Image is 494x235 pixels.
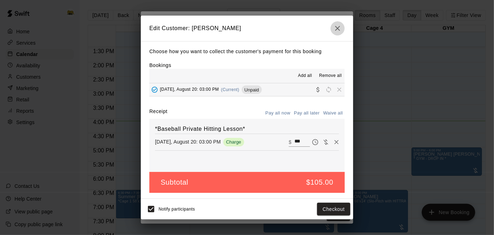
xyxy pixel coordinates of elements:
button: Added - Collect Payment[DATE], August 20: 03:00 PM(Current)UnpaidCollect paymentRescheduleRemove [149,83,345,96]
span: Remove all [319,72,342,79]
span: Notify participants [159,207,195,212]
label: Bookings [149,62,171,68]
button: Pay all later [292,108,322,119]
span: [DATE], August 20: 03:00 PM [160,87,219,92]
h2: Edit Customer: [PERSON_NAME] [141,16,353,41]
span: Charge [223,139,244,145]
button: Remove [331,137,342,147]
h6: *Baseball Private Hitting Lesson* [155,124,339,134]
button: Pay all now [264,108,292,119]
p: $ [289,139,292,146]
label: Receipt [149,108,167,119]
h5: Subtotal [161,178,188,187]
button: Remove all [316,70,345,82]
span: Reschedule [323,87,334,92]
button: Add all [294,70,316,82]
p: [DATE], August 20: 03:00 PM [155,138,221,145]
span: (Current) [221,87,240,92]
span: Pay later [310,139,321,145]
button: Waive all [321,108,345,119]
button: Checkout [317,203,350,216]
span: Collect payment [313,87,323,92]
p: Choose how you want to collect the customer's payment for this booking [149,47,345,56]
span: Add all [298,72,312,79]
span: Unpaid [242,87,262,93]
h5: $105.00 [306,178,334,187]
span: Waive payment [321,139,331,145]
span: Remove [334,87,345,92]
button: Added - Collect Payment [149,84,160,95]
